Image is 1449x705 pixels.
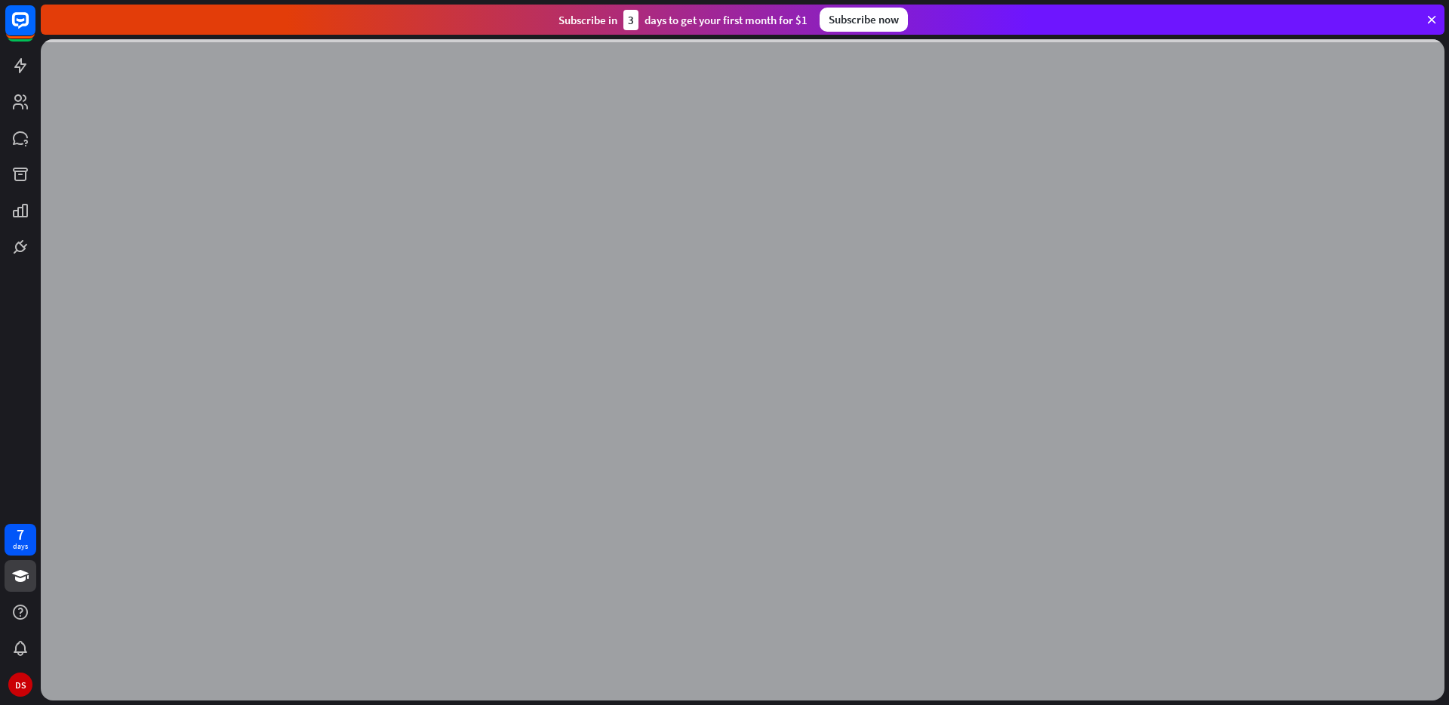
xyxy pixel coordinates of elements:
div: 3 [623,10,638,30]
div: 7 [17,528,24,541]
a: 7 days [5,524,36,556]
div: Subscribe in days to get your first month for $1 [558,10,808,30]
div: days [13,541,28,552]
div: Subscribe now [820,8,908,32]
div: DS [8,673,32,697]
